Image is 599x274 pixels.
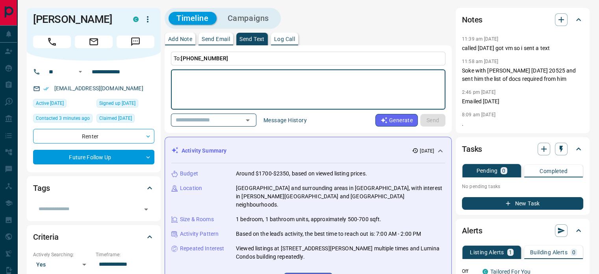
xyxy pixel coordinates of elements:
[33,251,92,258] p: Actively Searching:
[180,244,224,253] p: Repeated Interest
[259,114,312,127] button: Message History
[169,12,217,25] button: Timeline
[36,114,90,122] span: Contacted 3 minutes ago
[462,67,583,83] p: Soke with [PERSON_NAME] [DATE] 20525 and sent him the list of docs required from him
[133,17,139,22] div: condos.ca
[33,35,71,48] span: Call
[180,230,219,238] p: Activity Pattern
[462,143,482,155] h2: Tasks
[236,170,367,178] p: Around $1700-$2350, based on viewed listing prices.
[509,250,512,255] p: 1
[99,99,135,107] span: Signed up [DATE]
[180,215,214,224] p: Size & Rooms
[117,35,154,48] span: Message
[274,36,295,42] p: Log Call
[462,120,583,128] p: .
[171,144,445,158] div: Activity Summary[DATE]
[33,182,50,194] h2: Tags
[540,168,567,174] p: Completed
[33,13,121,26] h1: [PERSON_NAME]
[530,250,567,255] p: Building Alerts
[502,168,505,173] p: 0
[462,13,482,26] h2: Notes
[462,224,482,237] h2: Alerts
[43,86,49,91] svg: Email Verified
[181,55,228,62] span: [PHONE_NUMBER]
[239,36,265,42] p: Send Text
[462,44,583,52] p: called [DATE] got vm so i sent a text
[36,99,64,107] span: Active [DATE]
[462,181,583,192] p: No pending tasks
[33,150,154,164] div: Future Follow Up
[236,230,421,238] p: Based on the lead's activity, the best time to reach out is: 7:00 AM - 2:00 PM
[202,36,230,42] p: Send Email
[462,10,583,29] div: Notes
[33,129,154,144] div: Renter
[462,140,583,158] div: Tasks
[33,258,92,271] div: Yes
[220,12,277,25] button: Campaigns
[96,251,154,258] p: Timeframe:
[168,36,192,42] p: Add Note
[236,215,381,224] p: 1 bedroom, 1 bathroom units, approximately 500-700 sqft.
[462,112,495,117] p: 8:09 am [DATE]
[76,67,85,76] button: Open
[96,99,154,110] div: Sun Aug 24 2025
[462,197,583,210] button: New Task
[470,250,504,255] p: Listing Alerts
[375,114,418,127] button: Generate
[54,85,143,91] a: [EMAIL_ADDRESS][DOMAIN_NAME]
[96,114,154,125] div: Sun Aug 24 2025
[141,204,152,215] button: Open
[75,35,113,48] span: Email
[33,99,93,110] div: Tue Aug 26 2025
[242,115,253,126] button: Open
[180,184,202,192] p: Location
[99,114,132,122] span: Claimed [DATE]
[462,36,498,42] p: 11:39 am [DATE]
[462,59,498,64] p: 11:58 am [DATE]
[236,244,445,261] p: Viewed listings at [STREET_ADDRESS][PERSON_NAME] multiple times and Lumina Condos building repeat...
[171,52,445,65] p: To:
[572,250,575,255] p: 0
[236,184,445,209] p: [GEOGRAPHIC_DATA] and surrounding areas in [GEOGRAPHIC_DATA], with interest in [PERSON_NAME][GEOG...
[476,168,497,173] p: Pending
[33,231,59,243] h2: Criteria
[180,170,198,178] p: Budget
[420,147,434,155] p: [DATE]
[462,97,583,106] p: Emailed [DATE]
[33,114,93,125] div: Mon Sep 15 2025
[33,227,154,246] div: Criteria
[462,221,583,240] div: Alerts
[462,89,495,95] p: 2:46 pm [DATE]
[182,147,226,155] p: Activity Summary
[33,179,154,198] div: Tags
